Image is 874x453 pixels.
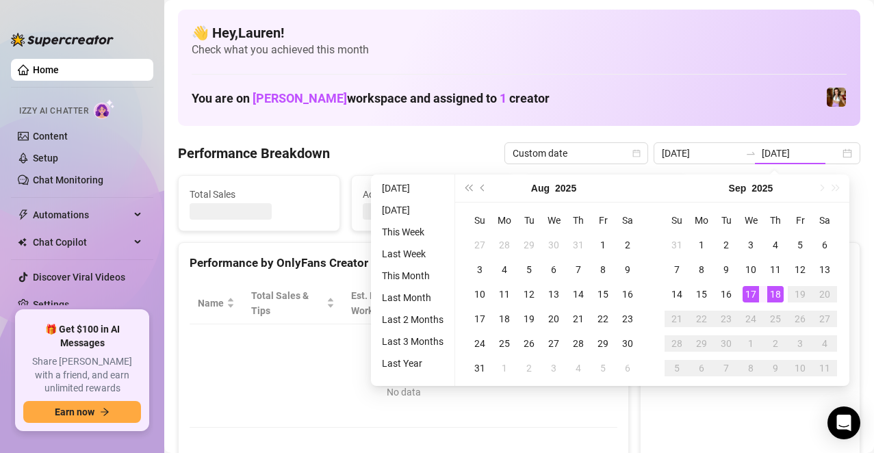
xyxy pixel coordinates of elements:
span: to [745,148,756,159]
span: Name [198,296,224,311]
span: Active Chats [363,187,502,202]
input: End date [762,146,840,161]
a: Home [33,64,59,75]
span: 1 [500,91,506,105]
span: Check what you achieved this month [192,42,847,57]
a: Settings [33,299,69,310]
span: thunderbolt [18,209,29,220]
span: Chat Copilot [33,231,130,253]
img: AI Chatter [94,99,115,119]
a: Content [33,131,68,142]
div: Est. Hours Worked [351,288,425,318]
div: Open Intercom Messenger [827,406,860,439]
th: Name [190,283,243,324]
span: Total Sales & Tips [251,288,324,318]
th: Chat Conversion [521,283,617,324]
span: Total Sales [190,187,329,202]
th: Sales / Hour [444,283,521,324]
span: 🎁 Get $100 in AI Messages [23,323,141,350]
a: Setup [33,153,58,164]
span: Automations [33,204,130,226]
span: arrow-right [100,407,110,417]
img: logo-BBDzfeDw.svg [11,33,114,47]
span: Izzy AI Chatter [19,105,88,118]
span: swap-right [745,148,756,159]
a: Discover Viral Videos [33,272,125,283]
input: Start date [662,146,740,161]
span: Chat Conversion [529,288,598,318]
span: Custom date [513,143,640,164]
span: Messages Sent [537,187,676,202]
h4: 👋 Hey, Lauren ! [192,23,847,42]
span: [PERSON_NAME] [253,91,347,105]
img: Elena [827,88,846,107]
a: Chat Monitoring [33,174,103,185]
span: Earn now [55,406,94,417]
h1: You are on workspace and assigned to creator [192,91,550,106]
th: Total Sales & Tips [243,283,343,324]
div: Sales by OnlyFans Creator [652,254,849,272]
span: Sales / Hour [452,288,502,318]
img: Chat Copilot [18,237,27,247]
h4: Performance Breakdown [178,144,330,163]
span: calendar [632,149,641,157]
span: Share [PERSON_NAME] with a friend, and earn unlimited rewards [23,355,141,396]
div: Performance by OnlyFans Creator [190,254,617,272]
button: Earn nowarrow-right [23,401,141,423]
div: No data [203,385,604,400]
